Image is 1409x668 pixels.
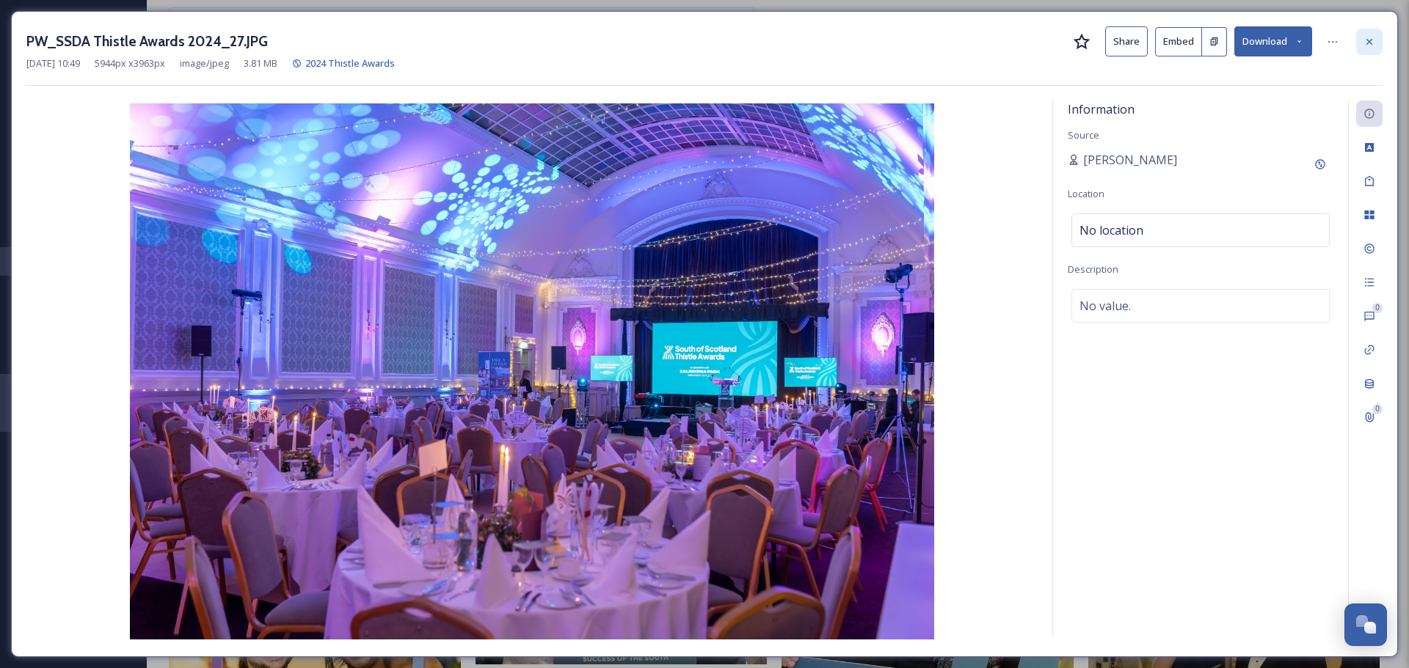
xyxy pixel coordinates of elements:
[180,56,229,70] span: image/jpeg
[95,56,165,70] span: 5944 px x 3963 px
[1079,297,1131,315] span: No value.
[1079,221,1143,239] span: No location
[26,103,1038,639] img: PW_SSDA%20Thistle%20Awards%202024_27.JPG
[244,56,277,70] span: 3.81 MB
[1344,603,1387,646] button: Open Chat
[1105,26,1148,56] button: Share
[1372,303,1383,313] div: 0
[1372,404,1383,414] div: 0
[1083,151,1177,169] span: [PERSON_NAME]
[1068,187,1104,200] span: Location
[305,56,395,70] span: 2024 Thistle Awards
[1234,26,1312,56] button: Download
[1068,263,1118,276] span: Description
[1068,101,1135,117] span: Information
[26,31,268,52] h3: PW_SSDA Thistle Awards 2024_27.JPG
[26,56,80,70] span: [DATE] 10:49
[1155,27,1202,56] button: Embed
[1068,128,1099,142] span: Source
